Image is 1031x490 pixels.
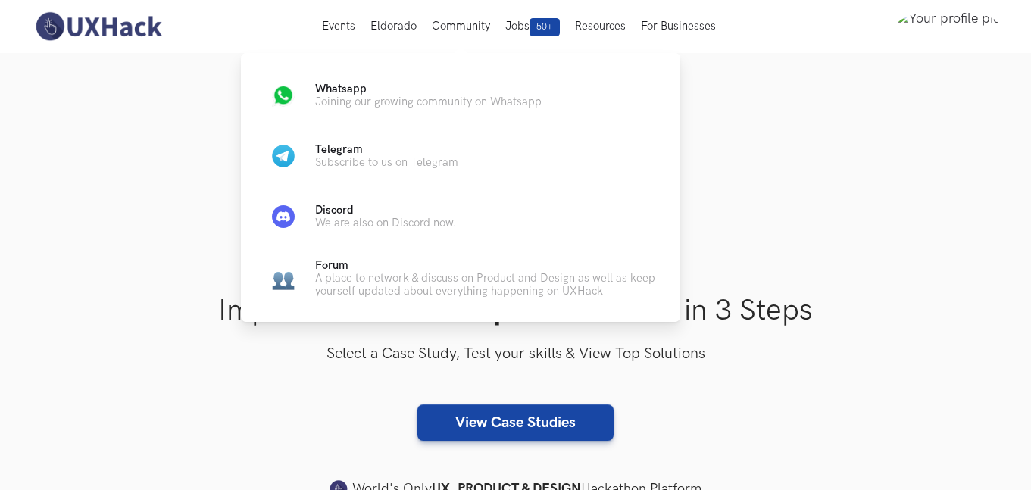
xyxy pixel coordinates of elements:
img: Whatsapp [272,84,295,107]
span: Whatsapp [315,83,367,95]
img: Your profile pic [896,11,1000,42]
a: WhatsappWhatsappJoining our growing community on Whatsapp [265,77,656,114]
p: A place to network & discuss on Product and Design as well as keep yourself updated about everyth... [315,272,656,298]
h3: Select a Case Study, Test your skills & View Top Solutions [31,342,1001,367]
img: UXHack-logo.png [31,11,166,42]
a: View Case Studies [417,404,614,441]
span: Telegram [315,143,363,156]
h1: Improve Your Skills in 3 Steps [31,293,1001,329]
a: DiscordDiscordWe are also on Discord now. [265,198,656,235]
p: Joining our growing community on Whatsapp [315,95,542,108]
span: 50+ [530,18,560,36]
a: TelegramTelegramSubscribe to us on Telegram [265,138,656,174]
a: UsersForumA place to network & discuss on Product and Design as well as keep yourself updated abo... [265,259,656,298]
p: We are also on Discord now. [315,217,457,229]
img: Discord [272,205,295,228]
img: Telegram [272,145,295,167]
p: Subscribe to us on Telegram [315,156,458,169]
img: Users [272,267,295,290]
span: Forum [315,259,348,272]
span: Discord [315,204,354,217]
